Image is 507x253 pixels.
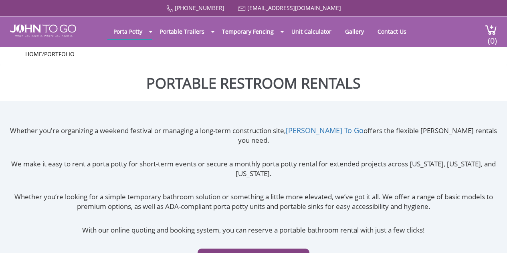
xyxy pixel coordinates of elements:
[487,29,497,46] span: (0)
[216,24,280,39] a: Temporary Fencing
[25,50,482,58] ul: /
[485,24,497,35] img: cart a
[175,4,224,12] a: [PHONE_NUMBER]
[44,50,75,58] a: Portfolio
[339,24,370,39] a: Gallery
[247,4,341,12] a: [EMAIL_ADDRESS][DOMAIN_NAME]
[238,6,246,11] img: Mail
[5,225,502,235] p: With our online quoting and booking system, you can reserve a portable bathroom rental with just ...
[107,24,148,39] a: Porta Potty
[5,159,502,179] p: We make it easy to rent a porta potty for short-term events or secure a monthly porta potty renta...
[285,24,337,39] a: Unit Calculator
[25,50,42,58] a: Home
[10,24,76,37] img: JOHN to go
[166,5,173,12] img: Call
[154,24,210,39] a: Portable Trailers
[286,125,364,135] a: [PERSON_NAME] To Go
[5,192,502,212] p: Whether you’re looking for a simple temporary bathroom solution or something a little more elevat...
[372,24,412,39] a: Contact Us
[5,125,502,146] p: Whether you're organizing a weekend festival or managing a long-term construction site, offers th...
